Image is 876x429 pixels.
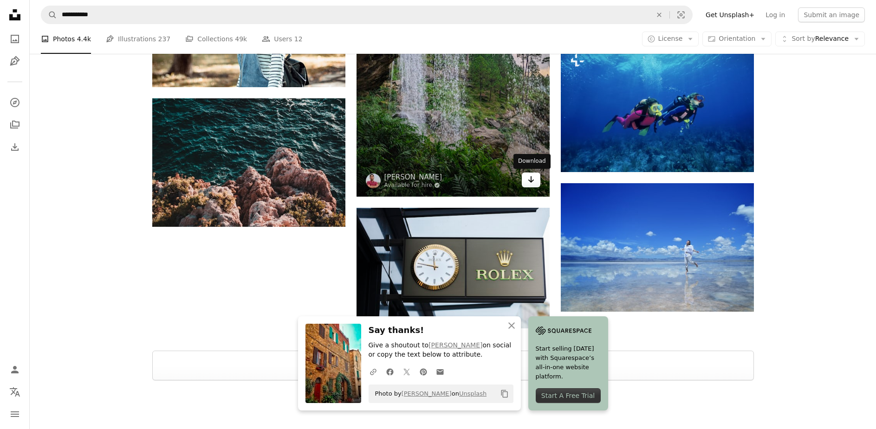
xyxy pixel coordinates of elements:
[369,324,513,337] h3: Say thanks!
[6,30,24,48] a: Photos
[366,173,381,188] img: Go to MUHAMMAD KAMRAN KHAN's profile
[561,183,754,312] img: woman wearing white shirt walking on water during daytime
[235,34,247,44] span: 49k
[152,98,345,227] img: rocks by body of water during daytime
[432,362,448,381] a: Share over email
[152,351,754,380] button: Load more
[775,32,865,46] button: Sort byRelevance
[700,7,760,22] a: Get Unsplash+
[536,344,601,381] span: Start selling [DATE] with Squarespace’s all-in-one website platform.
[6,405,24,423] button: Menu
[382,362,398,381] a: Share on Facebook
[41,6,693,24] form: Find visuals sitewide
[398,362,415,381] a: Share on Twitter
[357,64,550,72] a: A view of a waterfall from inside a cave
[719,35,755,42] span: Orientation
[369,341,513,359] p: Give a shoutout to on social or copy the text below to attribute.
[262,24,303,54] a: Users 12
[670,6,692,24] button: Visual search
[459,390,487,397] a: Unsplash
[798,7,865,22] button: Submit an image
[185,24,247,54] a: Collections 49k
[357,208,550,328] img: a clock mounted to the side of a building
[158,34,171,44] span: 237
[561,44,754,172] img: two people in scuba gear swimming in the ocean
[152,158,345,166] a: rocks by body of water during daytime
[415,362,432,381] a: Share on Pinterest
[561,243,754,251] a: woman wearing white shirt walking on water during daytime
[760,7,791,22] a: Log in
[41,6,57,24] button: Search Unsplash
[6,138,24,156] a: Download History
[513,154,551,169] div: Download
[6,52,24,70] a: Illustrations
[536,324,591,338] img: file-1705255347840-230a6ab5bca9image
[6,115,24,134] a: Collections
[384,182,442,189] a: Available for hire
[428,341,482,349] a: [PERSON_NAME]
[792,35,815,42] span: Sort by
[649,6,669,24] button: Clear
[6,93,24,112] a: Explore
[497,386,513,402] button: Copy to clipboard
[294,34,303,44] span: 12
[6,360,24,379] a: Log in / Sign up
[536,388,601,403] div: Start A Free Trial
[522,173,540,187] a: Download
[561,103,754,112] a: two people in scuba gear swimming in the ocean
[792,34,849,44] span: Relevance
[6,6,24,26] a: Home — Unsplash
[702,32,772,46] button: Orientation
[370,386,487,401] span: Photo by on
[658,35,683,42] span: License
[6,383,24,401] button: Language
[642,32,699,46] button: License
[357,264,550,272] a: a clock mounted to the side of a building
[106,24,170,54] a: Illustrations 237
[384,173,442,182] a: [PERSON_NAME]
[528,316,608,410] a: Start selling [DATE] with Squarespace’s all-in-one website platform.Start A Free Trial
[402,390,452,397] a: [PERSON_NAME]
